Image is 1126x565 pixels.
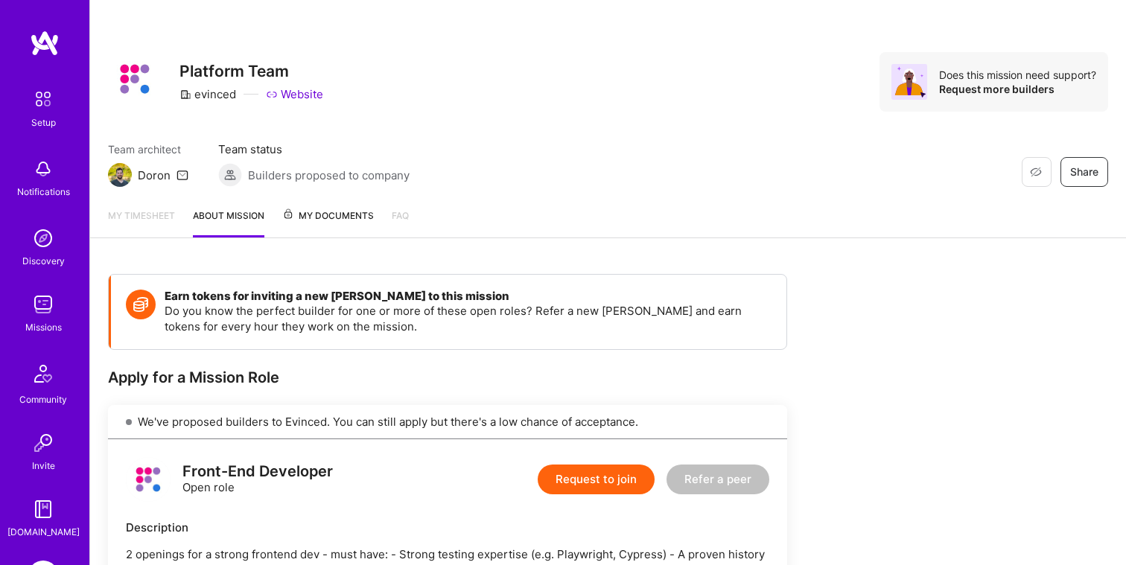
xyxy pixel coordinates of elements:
[108,405,787,439] div: We've proposed builders to Evinced. You can still apply but there's a low chance of acceptance.
[126,520,769,535] div: Description
[193,208,264,237] a: About Mission
[28,494,58,524] img: guide book
[891,64,927,100] img: Avatar
[182,464,333,479] div: Front-End Developer
[182,464,333,495] div: Open role
[108,141,188,157] span: Team architect
[1070,165,1098,179] span: Share
[28,83,59,115] img: setup
[108,208,175,237] a: My timesheet
[266,86,323,102] a: Website
[126,290,156,319] img: Token icon
[126,457,171,502] img: logo
[7,524,80,540] div: [DOMAIN_NAME]
[28,154,58,184] img: bell
[1060,157,1108,187] button: Share
[179,62,323,80] h3: Platform Team
[28,290,58,319] img: teamwork
[1030,166,1042,178] i: icon EyeClosed
[28,223,58,253] img: discovery
[939,68,1096,82] div: Does this mission need support?
[218,163,242,187] img: Builders proposed to company
[22,253,65,269] div: Discovery
[218,141,410,157] span: Team status
[538,465,655,494] button: Request to join
[179,89,191,100] i: icon CompanyGray
[176,169,188,181] i: icon Mail
[17,184,70,199] div: Notifications
[28,428,58,458] img: Invite
[31,115,56,130] div: Setup
[30,30,60,57] img: logo
[32,458,55,473] div: Invite
[108,52,162,106] img: Company Logo
[248,167,410,183] span: Builders proposed to company
[939,82,1096,96] div: Request more builders
[108,163,132,187] img: Team Architect
[667,465,769,494] button: Refer a peer
[165,303,772,334] p: Do you know the perfect builder for one or more of these open roles? Refer a new [PERSON_NAME] an...
[179,86,236,102] div: evinced
[25,319,62,335] div: Missions
[25,356,61,392] img: Community
[108,368,787,387] div: Apply for a Mission Role
[165,290,772,303] h4: Earn tokens for inviting a new [PERSON_NAME] to this mission
[138,167,171,183] div: Doron
[392,208,409,237] a: FAQ
[282,208,374,224] span: My Documents
[282,208,374,237] a: My Documents
[19,392,67,407] div: Community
